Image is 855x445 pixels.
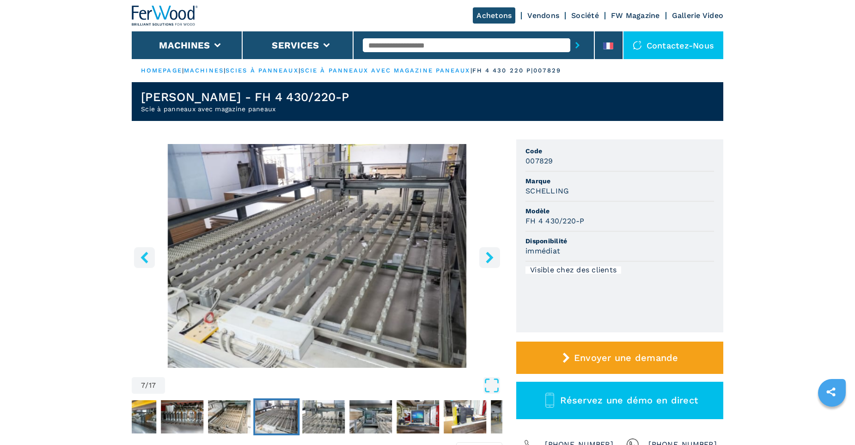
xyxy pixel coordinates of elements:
[348,398,394,435] button: Go to Slide 9
[159,398,205,435] button: Go to Slide 5
[816,403,848,438] iframe: Chat
[473,7,515,24] a: Achetons
[161,400,203,433] img: c3cb8b205374c77ab69b4efa02eedb0d
[112,398,158,435] button: Go to Slide 4
[470,67,472,74] span: |
[479,247,500,268] button: right-button
[672,11,724,20] a: Gallerie Video
[349,400,392,433] img: 9e86e4dca465528aa04879aad0ed1652
[255,400,298,433] img: 9edb803d914e15bb5cc784d8da61d69b
[611,11,660,20] a: FW Magazine
[525,206,714,216] span: Modèle
[184,67,224,74] a: machines
[300,398,347,435] button: Go to Slide 8
[525,146,714,156] span: Code
[525,156,553,166] h3: 007829
[114,400,156,433] img: da103d0b538ab2dc08f8f3c1e86e406f
[302,400,345,433] img: 2fd30078c224906bf518cb76f8b425e5
[525,176,714,186] span: Marque
[516,382,723,419] button: Réservez une démo en direct
[489,398,535,435] button: Go to Slide 12
[134,247,155,268] button: left-button
[525,236,714,246] span: Disponibilité
[533,66,561,75] p: 007829
[149,382,156,389] span: 17
[132,6,198,26] img: Ferwood
[272,40,319,51] button: Services
[516,342,723,374] button: Envoyer une demande
[226,67,299,74] a: scies à panneaux
[623,31,724,59] div: Contactez-nous
[299,67,300,74] span: |
[574,352,678,363] span: Envoyer une demande
[141,67,182,74] a: HOMEPAGE
[300,67,470,74] a: scie à panneaux avec magazine paneaux
[132,144,502,368] img: Scie à panneaux avec magazine paneaux SCHELLING FH 4 430/220-P
[132,144,502,368] div: Go to Slide 7
[208,400,250,433] img: 367aa02b59a381e7922e4378fd2ee39a
[525,186,569,196] h3: SCHELLING
[525,266,621,274] div: Visible chez des clients
[224,67,226,74] span: |
[141,104,349,114] h2: Scie à panneaux avec magazine paneaux
[571,11,599,20] a: Société
[472,66,534,75] p: fh 4 430 220 p |
[141,382,145,389] span: 7
[570,35,585,56] button: submit-button
[525,246,560,256] h3: immédiat
[444,400,486,433] img: 7548772cd152f971ae105c6aaca64045
[527,11,559,20] a: Vendons
[253,398,299,435] button: Go to Slide 7
[442,398,488,435] button: Go to Slide 11
[141,90,349,104] h1: [PERSON_NAME] - FH 4 430/220-P
[397,400,439,433] img: 8effcc1853f6b59a97566e8cb6b541d4
[560,395,698,406] span: Réservez une démo en direct
[819,380,843,403] a: sharethis
[167,377,500,394] button: Open Fullscreen
[491,400,533,433] img: f1d6dc5c62135261c5e40eb2764d01b4
[159,40,210,51] button: Machines
[182,67,184,74] span: |
[206,398,252,435] button: Go to Slide 6
[145,382,148,389] span: /
[395,398,441,435] button: Go to Slide 10
[525,216,585,226] h3: FH 4 430/220-P
[633,41,642,50] img: Contactez-nous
